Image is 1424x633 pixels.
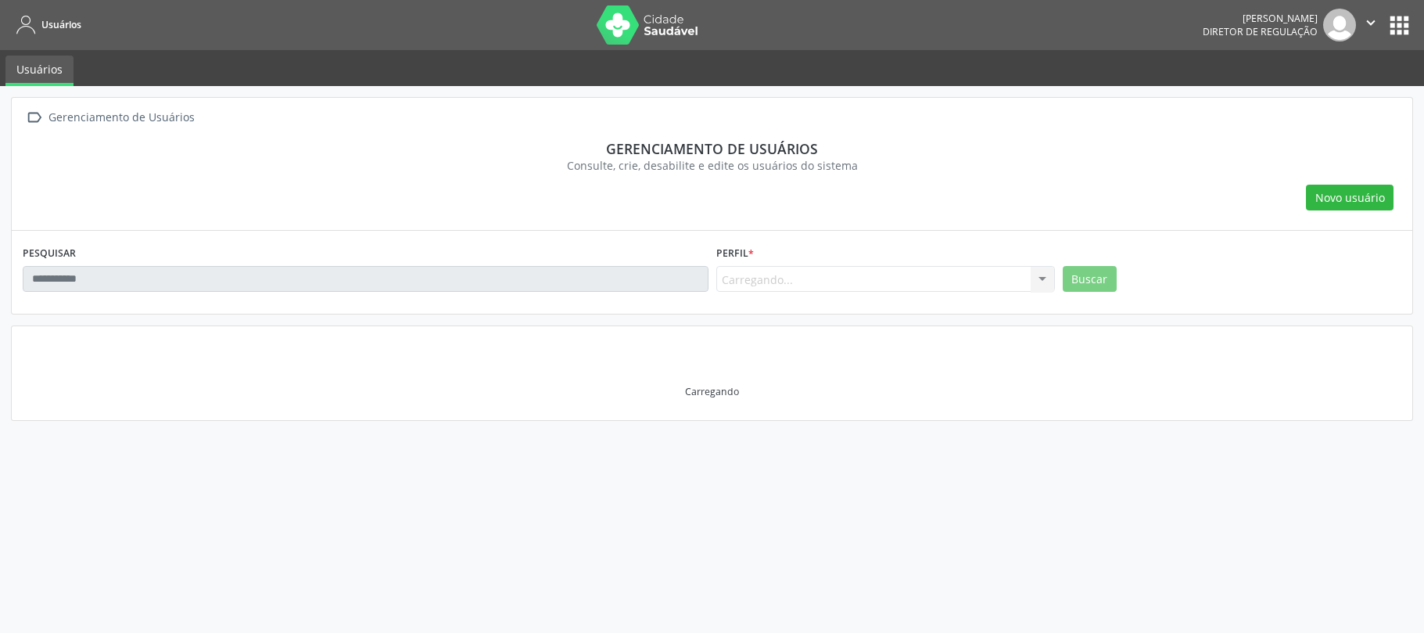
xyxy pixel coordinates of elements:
label: PESQUISAR [23,242,76,266]
button:  [1356,9,1386,41]
div: Carregando [685,385,739,398]
i:  [1362,14,1379,31]
div: [PERSON_NAME] [1203,12,1318,25]
label: Perfil [716,242,754,266]
i:  [23,106,45,129]
span: Usuários [41,18,81,31]
button: apps [1386,12,1413,39]
button: Novo usuário [1306,185,1394,211]
a: Usuários [5,56,74,86]
div: Consulte, crie, desabilite e edite os usuários do sistema [34,157,1390,174]
div: Gerenciamento de usuários [34,140,1390,157]
a:  Gerenciamento de Usuários [23,106,197,129]
a: Usuários [11,12,81,38]
span: Novo usuário [1315,189,1385,206]
span: Diretor de regulação [1203,25,1318,38]
div: Gerenciamento de Usuários [45,106,197,129]
button: Buscar [1063,266,1117,293]
img: img [1323,9,1356,41]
